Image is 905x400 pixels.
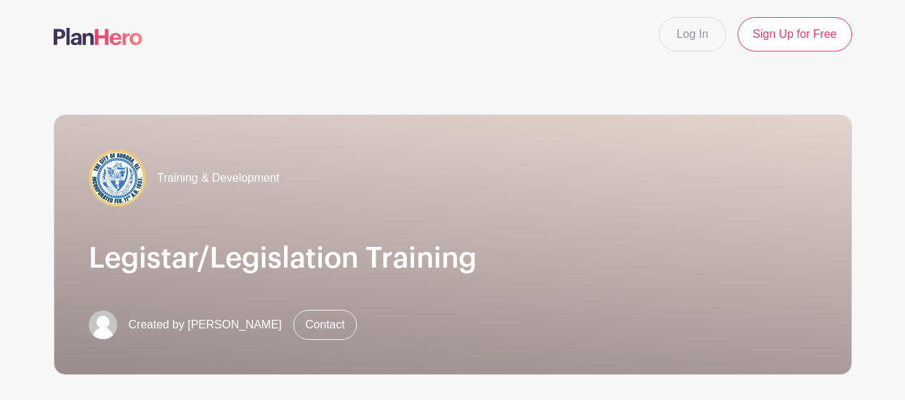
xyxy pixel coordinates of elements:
img: COA%20logo%20(2).jpg [89,150,146,207]
img: default-ce2991bfa6775e67f084385cd625a349d9dcbb7a52a09fb2fda1e96e2d18dcdb.png [89,311,117,339]
a: Sign Up for Free [738,17,851,52]
span: Created by [PERSON_NAME] [129,316,282,333]
a: Contact [293,310,357,340]
a: Log In [659,17,726,52]
span: Training & Development [157,170,280,187]
h1: Legistar/Legislation Training [89,241,817,275]
img: logo-507f7623f17ff9eddc593b1ce0a138ce2505c220e1c5a4e2b4648c50719b7d32.svg [54,28,142,45]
